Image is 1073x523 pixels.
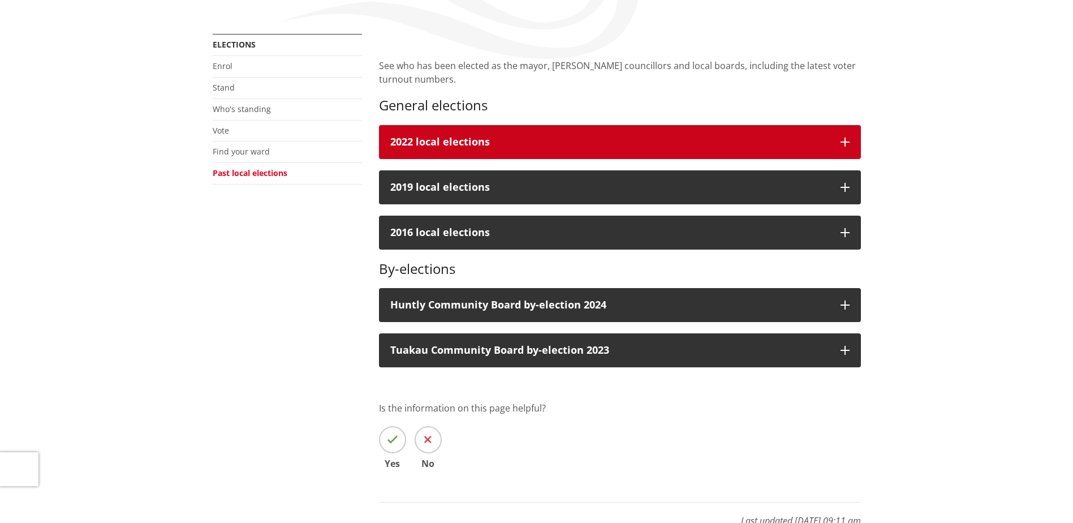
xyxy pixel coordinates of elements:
button: Huntly Community Board by-election 2024 [379,288,861,322]
p: See who has been elected as the mayor, [PERSON_NAME] councillors and local boards, including the ... [379,59,861,86]
div: Huntly Community Board by-election 2024 [390,299,829,311]
a: Enrol [213,61,232,71]
h3: General elections [379,97,861,114]
button: 2022 local elections [379,125,861,159]
div: Tuakau Community Board by-election 2023 [390,345,829,356]
button: 2019 local elections [379,170,861,204]
h3: 2019 local elections [390,182,829,193]
a: Elections [213,39,256,50]
a: Past local elections [213,168,287,178]
div: 2022 local elections [390,136,829,148]
span: No [415,459,442,468]
a: Stand [213,82,235,93]
button: 2016 local elections [379,216,861,250]
iframe: Messenger Launcher [1021,475,1062,516]
button: Tuakau Community Board by-election 2023 [379,333,861,367]
a: Who's standing [213,104,271,114]
a: Find your ward [213,146,270,157]
h3: By-elections [379,261,861,277]
h3: 2016 local elections [390,227,829,238]
p: Is the information on this page helpful? [379,401,861,415]
span: Yes [379,459,406,468]
a: Vote [213,125,229,136]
